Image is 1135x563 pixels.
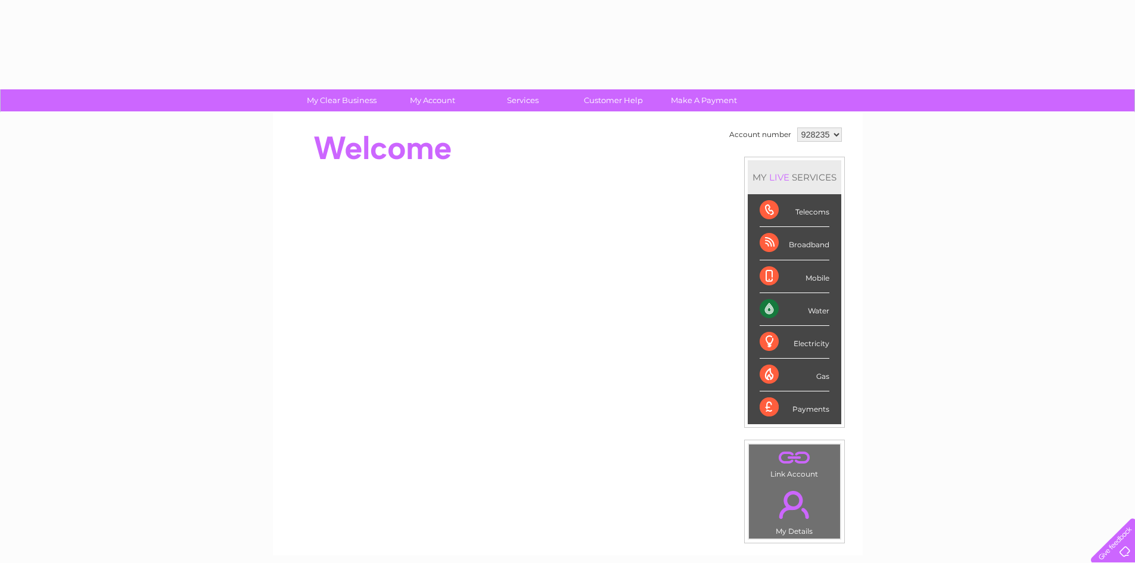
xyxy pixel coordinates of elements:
[748,160,841,194] div: MY SERVICES
[726,125,794,145] td: Account number
[293,89,391,111] a: My Clear Business
[564,89,663,111] a: Customer Help
[748,444,841,481] td: Link Account
[760,326,829,359] div: Electricity
[752,447,837,468] a: .
[383,89,481,111] a: My Account
[474,89,572,111] a: Services
[748,481,841,539] td: My Details
[760,293,829,326] div: Water
[760,391,829,424] div: Payments
[760,359,829,391] div: Gas
[760,260,829,293] div: Mobile
[655,89,753,111] a: Make A Payment
[767,172,792,183] div: LIVE
[752,484,837,525] a: .
[760,227,829,260] div: Broadband
[760,194,829,227] div: Telecoms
